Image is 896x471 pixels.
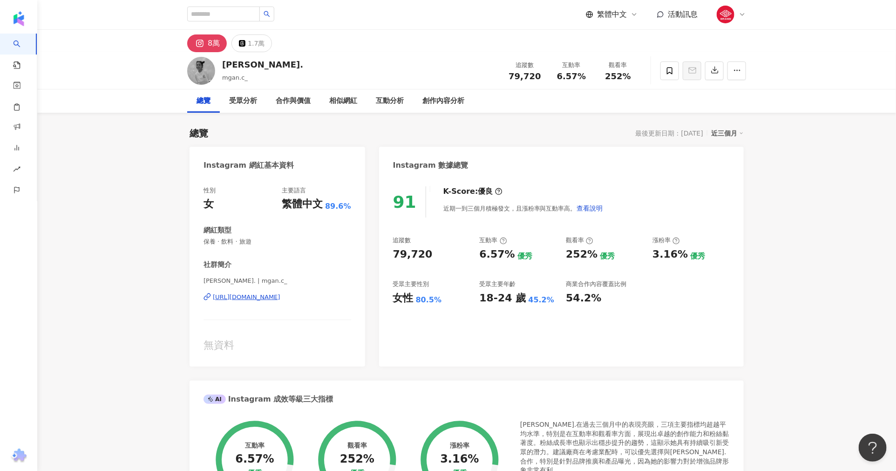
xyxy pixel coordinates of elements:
div: 18-24 歲 [479,291,526,306]
div: [PERSON_NAME]. [222,59,303,70]
div: 社群簡介 [204,260,231,270]
span: 活動訊息 [668,10,698,19]
div: 商業合作內容覆蓋比例 [566,280,626,288]
div: 最後更新日期：[DATE] [636,130,703,137]
span: mgan.c_ [222,74,248,81]
div: 1.7萬 [248,37,265,50]
div: 互動率 [554,61,589,70]
div: AI [204,395,226,404]
div: 3.16% [440,453,479,466]
div: 追蹤數 [507,61,543,70]
div: 漲粉率 [652,236,680,245]
button: 查看說明 [577,199,604,218]
div: 繁體中文 [282,197,323,212]
div: 互動分析 [376,96,404,107]
div: 優秀 [690,251,705,261]
span: 252% [605,72,631,81]
div: Instagram 網紅基本資料 [204,160,294,171]
div: 相似網紅 [329,96,357,107]
span: 6.57% [557,72,586,81]
div: 女 [204,197,214,212]
div: 觀看率 [566,236,593,245]
span: 繁體中文 [597,9,627,20]
img: logo icon [11,11,26,26]
a: [URL][DOMAIN_NAME] [204,293,351,301]
div: 創作內容分析 [422,96,464,107]
div: 追蹤數 [393,236,411,245]
div: 受眾主要年齡 [479,280,516,288]
div: 近三個月 [711,127,744,139]
div: 漲粉率 [450,442,469,449]
button: 8萬 [187,34,227,52]
div: 主要語言 [282,186,306,195]
div: Instagram 成效等級三大指標 [204,394,333,404]
div: 優秀 [600,251,615,261]
span: search [264,11,270,17]
div: 79,720 [393,247,433,262]
button: 1.7萬 [231,34,272,52]
span: [PERSON_NAME]. | mgan.c_ [204,277,351,285]
div: 252% [340,453,374,466]
div: 6.57% [235,453,274,466]
div: 8萬 [208,37,220,50]
img: KOL Avatar [187,57,215,85]
img: chrome extension [10,449,28,464]
div: 45.2% [529,295,555,305]
div: 互動率 [245,442,265,449]
iframe: Help Scout Beacon - Open [859,434,887,462]
img: GD.jpg [717,6,734,23]
div: 80.5% [416,295,442,305]
span: 保養 · 飲料 · 旅遊 [204,238,351,246]
div: 受眾分析 [229,96,257,107]
div: 合作與價值 [276,96,311,107]
a: search [13,34,32,70]
div: 互動率 [479,236,507,245]
div: 252% [566,247,597,262]
div: 性別 [204,186,216,195]
div: 近期一到三個月積極發文，且漲粉率與互動率高。 [443,199,604,218]
div: 網紅類型 [204,225,231,235]
div: 總覽 [190,127,208,140]
div: 6.57% [479,247,515,262]
span: rise [13,160,20,181]
div: 女性 [393,291,414,306]
div: 觀看率 [600,61,636,70]
div: 3.16% [652,247,688,262]
span: 查看說明 [577,205,603,212]
div: [URL][DOMAIN_NAME] [213,293,280,301]
div: 觀看率 [347,442,367,449]
div: 優良 [478,186,493,197]
div: Instagram 數據總覽 [393,160,468,171]
div: 無資料 [204,338,351,353]
div: 91 [393,192,416,212]
span: 79,720 [509,71,541,81]
div: 總覽 [197,96,210,107]
span: 89.6% [325,201,351,212]
div: 優秀 [517,251,532,261]
div: K-Score : [443,186,502,197]
div: 受眾主要性別 [393,280,429,288]
div: 54.2% [566,291,601,306]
